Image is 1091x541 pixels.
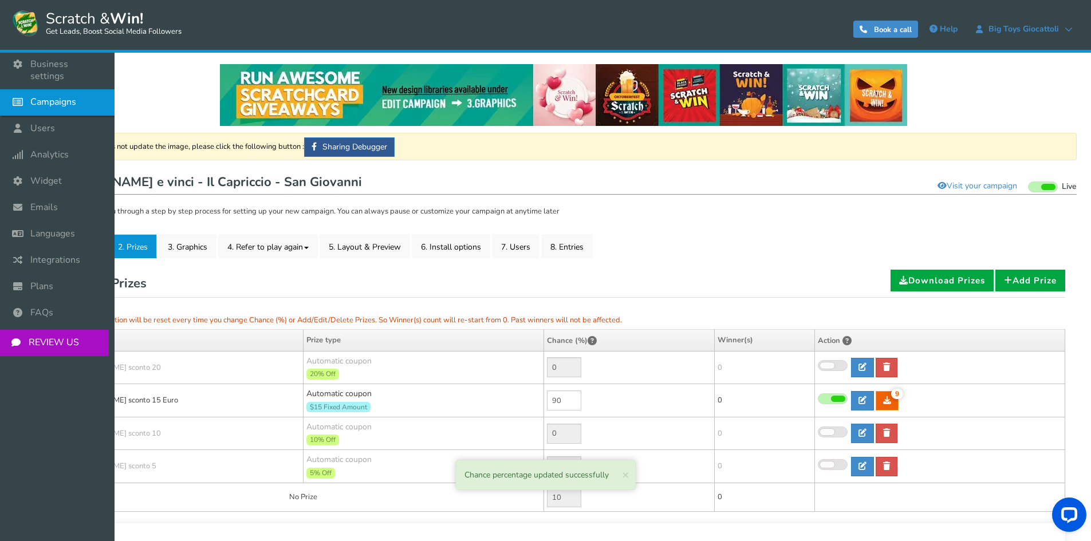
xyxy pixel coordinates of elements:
span: × [622,467,629,483]
span: Live [1062,181,1077,192]
span: FAQs [30,307,53,319]
span: 20% Off [306,369,339,380]
span: Users [30,123,55,135]
span: Analytics [30,149,69,161]
span: Integrations [30,254,80,266]
img: festival-poster-2020.webp [220,64,907,126]
a: 5. Layout & Preview [320,234,410,258]
td: 0 [714,351,814,384]
td: [PERSON_NAME] sconto 15 Euro [63,384,304,417]
th: Prize title [63,329,304,351]
span: Automatic coupon [306,356,541,380]
td: 0 [714,450,814,483]
input: Enable the prize to edit [547,456,581,476]
a: Add Prize [995,270,1065,291]
iframe: LiveChat chat widget [1043,493,1091,541]
strong: Win! [110,9,143,29]
th: Action [814,329,1065,351]
span: Scratch & [40,9,182,37]
h1: [PERSON_NAME] e vinci - Il Capriccio - San Giovanni [50,172,1077,195]
span: Automatic coupon [306,454,541,479]
span: Widget [30,175,62,187]
a: 6. Install options [412,234,490,258]
a: Visit your campaign [930,176,1025,196]
span: 5% Off [306,468,335,479]
a: 2. Prizes [109,234,157,258]
input: Enable the prize to edit [547,424,581,444]
small: Get Leads, Boost Social Media Followers [46,27,182,37]
a: 4. Refer to play again [218,234,318,258]
span: Automatic coupon [306,388,541,413]
a: Download Prizes [891,270,994,291]
p: Cool. Let's take you through a step by step process for setting up your new campaign. You can alw... [50,206,1077,218]
div: Chance percentage updated successfully [455,460,636,490]
span: 10% Off [306,435,339,445]
span: Emails [30,202,58,214]
span: Book a call [874,25,912,35]
td: 0 [714,417,814,450]
p: Prize calculation will be reset every time you change Chance (%) or Add/Edit/Delete Prizes. So Wi... [62,312,1065,329]
a: 3. Graphics [159,234,216,258]
th: Prize type [304,329,544,351]
th: Chance (%) [544,329,715,351]
a: Scratch &Win! Get Leads, Boost Social Media Followers [11,9,182,37]
img: Scratch and Win [11,9,40,37]
span: Campaigns [30,96,76,108]
span: Automatic coupon [306,421,541,446]
a: 9 [876,391,899,410]
td: [PERSON_NAME] sconto 10 [63,417,304,450]
span: Help [940,23,958,34]
a: 7. Users [492,234,539,258]
span: Big Toys Giocattoli [983,25,1065,34]
td: No Prize [63,483,544,512]
span: $15 Fixed Amount [306,402,371,413]
span: 9 [891,389,903,399]
a: Help [924,20,963,38]
div: If Facebook does not update the image, please click the following button : [50,133,1077,160]
td: 0 [714,384,814,417]
input: Value not editable [547,487,581,507]
span: Languages [30,228,75,240]
span: Business settings [30,58,103,82]
span: Plans [30,281,53,293]
a: 8. Entries [541,234,593,258]
td: [PERSON_NAME] sconto 5 [63,450,304,483]
span: REVIEW US [29,337,79,349]
th: Winner(s) [714,329,814,351]
td: 0 [714,483,814,512]
input: Enable the prize to edit [547,357,581,377]
a: Sharing Debugger [304,137,395,157]
a: Book a call [853,21,918,38]
td: [PERSON_NAME] sconto 20 [63,351,304,384]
